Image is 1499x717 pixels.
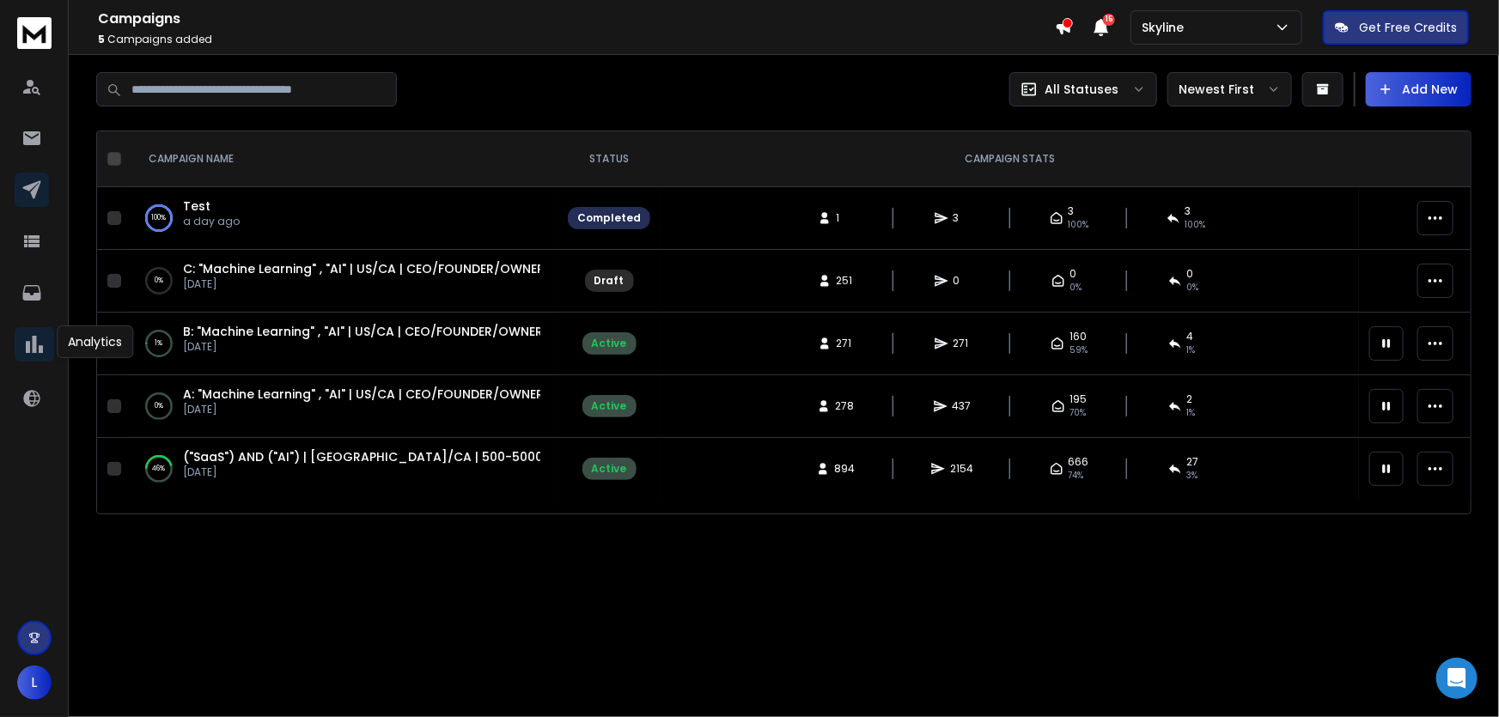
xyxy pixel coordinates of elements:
[954,274,971,288] span: 0
[1069,469,1084,483] span: 74 %
[183,277,540,291] p: [DATE]
[661,131,1359,187] th: CAMPAIGN STATS
[836,399,855,413] span: 278
[17,17,52,49] img: logo
[98,9,1055,29] h1: Campaigns
[153,460,166,477] p: 46 %
[128,250,558,313] td: 0%C: "Machine Learning" , "AI" | US/CA | CEO/FOUNDER/OWNER | 50-500[DATE]
[592,462,627,476] div: Active
[1187,392,1193,406] span: 2
[1187,330,1194,343] span: 4
[1069,330,1087,343] span: 160
[1185,204,1191,218] span: 3
[128,131,558,187] th: CAMPAIGN NAME
[837,337,854,350] span: 271
[128,375,558,438] td: 0%A: "Machine Learning" , "AI" | US/CA | CEO/FOUNDER/OWNER | 50-500[DATE]
[155,272,163,289] p: 0 %
[183,448,835,465] a: ("SaaS") AND ("AI") | [GEOGRAPHIC_DATA]/CA | 500-5000 | BizDev/Mar | Owner/CXO/VP | 1+ yrs | Post...
[1187,455,1199,469] span: 27
[1185,218,1206,232] span: 100 %
[954,337,971,350] span: 271
[1187,469,1198,483] span: 3 %
[1069,204,1075,218] span: 3
[953,399,972,413] span: 437
[1070,267,1077,281] span: 0
[1359,19,1457,36] p: Get Free Credits
[1069,218,1089,232] span: 100 %
[98,33,1055,46] p: Campaigns added
[183,340,540,354] p: [DATE]
[577,211,641,225] div: Completed
[17,665,52,700] button: L
[1069,343,1088,357] span: 59 %
[558,131,661,187] th: STATUS
[57,325,133,358] div: Analytics
[592,337,627,350] div: Active
[1045,81,1118,98] p: All Statuses
[183,386,600,403] a: A: "Machine Learning" , "AI" | US/CA | CEO/FOUNDER/OWNER | 50-500
[1142,19,1191,36] p: Skyline
[1167,72,1292,106] button: Newest First
[1187,267,1194,281] span: 0
[835,462,856,476] span: 894
[183,260,600,277] a: C: "Machine Learning" , "AI" | US/CA | CEO/FOUNDER/OWNER | 50-500
[954,211,971,225] span: 3
[1187,281,1199,295] span: 0%
[592,399,627,413] div: Active
[837,211,854,225] span: 1
[837,274,854,288] span: 251
[1069,455,1089,469] span: 666
[1070,406,1087,420] span: 70 %
[98,32,105,46] span: 5
[152,210,167,227] p: 100 %
[1366,72,1472,106] button: Add New
[183,323,599,340] a: B: "Machine Learning" , "AI" | US/CA | CEO/FOUNDER/OWNER | 50-500
[155,335,163,352] p: 1 %
[183,197,210,215] a: Test
[1436,658,1478,699] div: Open Intercom Messenger
[183,215,240,228] p: a day ago
[1070,281,1082,295] span: 0%
[183,465,540,479] p: [DATE]
[1103,14,1115,26] span: 15
[594,274,625,288] div: Draft
[1323,10,1469,45] button: Get Free Credits
[128,313,558,375] td: 1%B: "Machine Learning" , "AI" | US/CA | CEO/FOUNDER/OWNER | 50-500[DATE]
[950,462,973,476] span: 2154
[183,403,540,416] p: [DATE]
[128,187,558,250] td: 100%Testa day ago
[155,398,163,415] p: 0 %
[128,438,558,501] td: 46%("SaaS") AND ("AI") | [GEOGRAPHIC_DATA]/CA | 500-5000 | BizDev/Mar | Owner/CXO/VP | 1+ yrs | P...
[1070,392,1088,406] span: 195
[1187,343,1196,357] span: 1 %
[1187,406,1196,420] span: 1 %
